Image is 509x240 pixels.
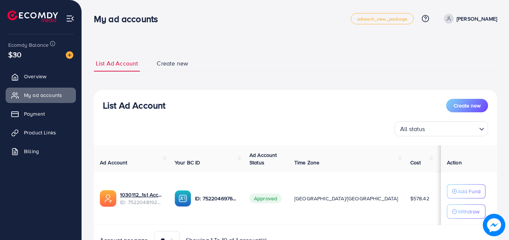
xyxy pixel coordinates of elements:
[8,49,21,60] span: $30
[24,91,62,99] span: My ad accounts
[441,14,497,24] a: [PERSON_NAME]
[458,187,481,196] p: Add Fund
[483,214,505,236] img: image
[294,195,398,202] span: [GEOGRAPHIC_DATA]/[GEOGRAPHIC_DATA]
[94,13,164,24] h3: My ad accounts
[120,198,163,206] span: ID: 7522048192293355537
[120,191,163,198] a: 1030112_1st Account | Zohaib Bhai_1751363330022
[294,159,319,166] span: Time Zone
[24,148,39,155] span: Billing
[458,207,479,216] p: Withdraw
[447,159,462,166] span: Action
[6,88,76,103] a: My ad accounts
[399,124,427,134] span: All status
[175,159,200,166] span: Your BC ID
[410,159,421,166] span: Cost
[351,13,414,24] a: adreach_new_package
[66,14,74,23] img: menu
[6,144,76,159] a: Billing
[249,151,277,166] span: Ad Account Status
[66,51,73,59] img: image
[24,129,56,136] span: Product Links
[100,190,116,207] img: ic-ads-acc.e4c84228.svg
[100,159,128,166] span: Ad Account
[24,73,46,80] span: Overview
[446,99,488,112] button: Create new
[447,204,485,219] button: Withdraw
[249,194,282,203] span: Approved
[157,59,188,68] span: Create new
[357,16,407,21] span: adreach_new_package
[6,69,76,84] a: Overview
[103,100,165,111] h3: List Ad Account
[6,125,76,140] a: Product Links
[96,59,138,68] span: List Ad Account
[175,190,191,207] img: ic-ba-acc.ded83a64.svg
[7,10,58,22] img: logo
[457,14,497,23] p: [PERSON_NAME]
[24,110,45,118] span: Payment
[6,106,76,121] a: Payment
[454,102,481,109] span: Create new
[410,195,429,202] span: $578.42
[427,122,476,134] input: Search for option
[447,184,485,198] button: Add Fund
[395,121,488,136] div: Search for option
[8,41,49,49] span: Ecomdy Balance
[195,194,237,203] p: ID: 7522046976930856968
[120,191,163,206] div: <span class='underline'>1030112_1st Account | Zohaib Bhai_1751363330022</span></br>75220481922933...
